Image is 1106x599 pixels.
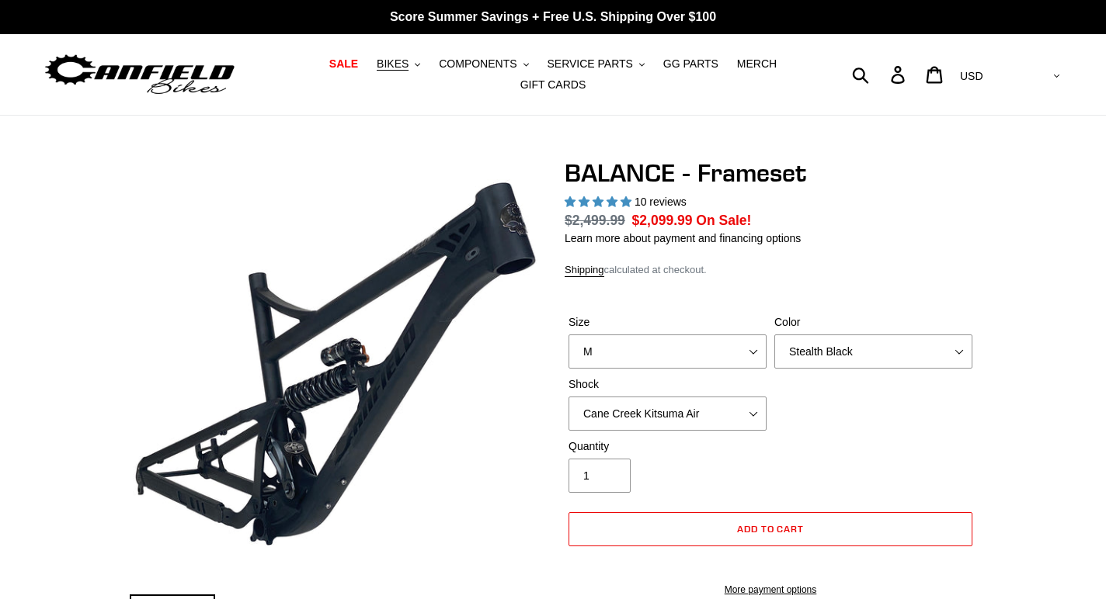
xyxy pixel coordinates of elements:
a: Learn more about payment and financing options [565,232,801,244]
span: Add to cart [737,523,805,535]
span: 10 reviews [635,196,687,208]
a: MERCH [729,54,784,74]
a: Shipping [565,264,604,277]
a: SALE [322,54,366,74]
h1: BALANCE - Frameset [565,158,976,188]
span: GIFT CARDS [520,78,586,92]
img: Canfield Bikes [43,50,237,99]
span: SALE [329,57,358,71]
a: GG PARTS [656,54,726,74]
input: Search [861,57,900,92]
label: Color [774,314,972,331]
label: Shock [569,376,767,393]
span: MERCH [737,57,777,71]
s: $2,499.99 [565,213,625,228]
label: Size [569,314,767,331]
a: GIFT CARDS [513,74,594,95]
span: COMPONENTS [439,57,516,71]
button: Add to cart [569,512,972,546]
span: BIKES [377,57,409,71]
span: $2,099.99 [632,213,693,228]
button: BIKES [369,54,428,74]
span: 5.00 stars [565,196,635,208]
span: On Sale! [696,210,751,230]
a: More payment options [569,583,972,597]
div: calculated at checkout. [565,262,976,278]
button: COMPONENTS [431,54,536,74]
label: Quantity [569,438,767,455]
button: SERVICE PARTS [539,54,652,74]
span: SERVICE PARTS [547,57,632,71]
span: GG PARTS [663,57,718,71]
